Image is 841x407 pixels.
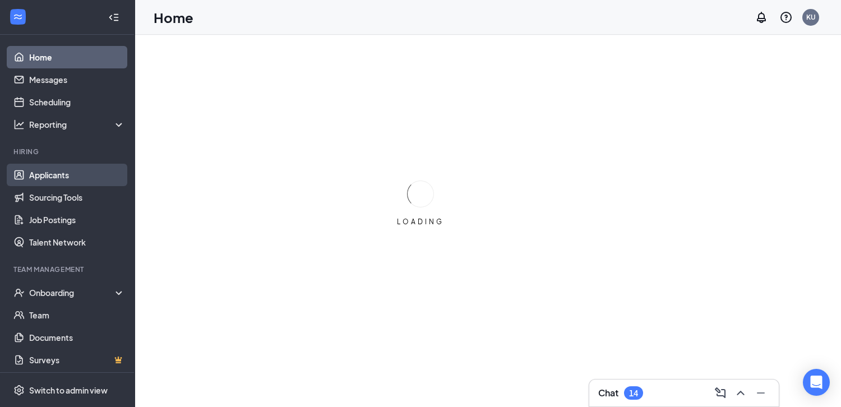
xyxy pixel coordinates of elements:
[13,287,25,298] svg: UserCheck
[29,231,125,253] a: Talent Network
[12,11,24,22] svg: WorkstreamLogo
[29,186,125,209] a: Sourcing Tools
[154,8,193,27] h1: Home
[29,349,125,371] a: SurveysCrown
[806,12,816,22] div: KU
[598,387,618,399] h3: Chat
[13,119,25,130] svg: Analysis
[734,386,747,400] svg: ChevronUp
[392,217,449,226] div: LOADING
[29,164,125,186] a: Applicants
[755,11,768,24] svg: Notifications
[754,386,768,400] svg: Minimize
[29,326,125,349] a: Documents
[13,385,25,396] svg: Settings
[108,12,119,23] svg: Collapse
[779,11,793,24] svg: QuestionInfo
[29,385,108,396] div: Switch to admin view
[752,384,770,402] button: Minimize
[29,304,125,326] a: Team
[29,91,125,113] a: Scheduling
[13,147,123,156] div: Hiring
[714,386,727,400] svg: ComposeMessage
[13,265,123,274] div: Team Management
[29,209,125,231] a: Job Postings
[29,46,125,68] a: Home
[29,287,115,298] div: Onboarding
[803,369,830,396] div: Open Intercom Messenger
[711,384,729,402] button: ComposeMessage
[29,68,125,91] a: Messages
[629,388,638,398] div: 14
[29,119,126,130] div: Reporting
[732,384,750,402] button: ChevronUp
